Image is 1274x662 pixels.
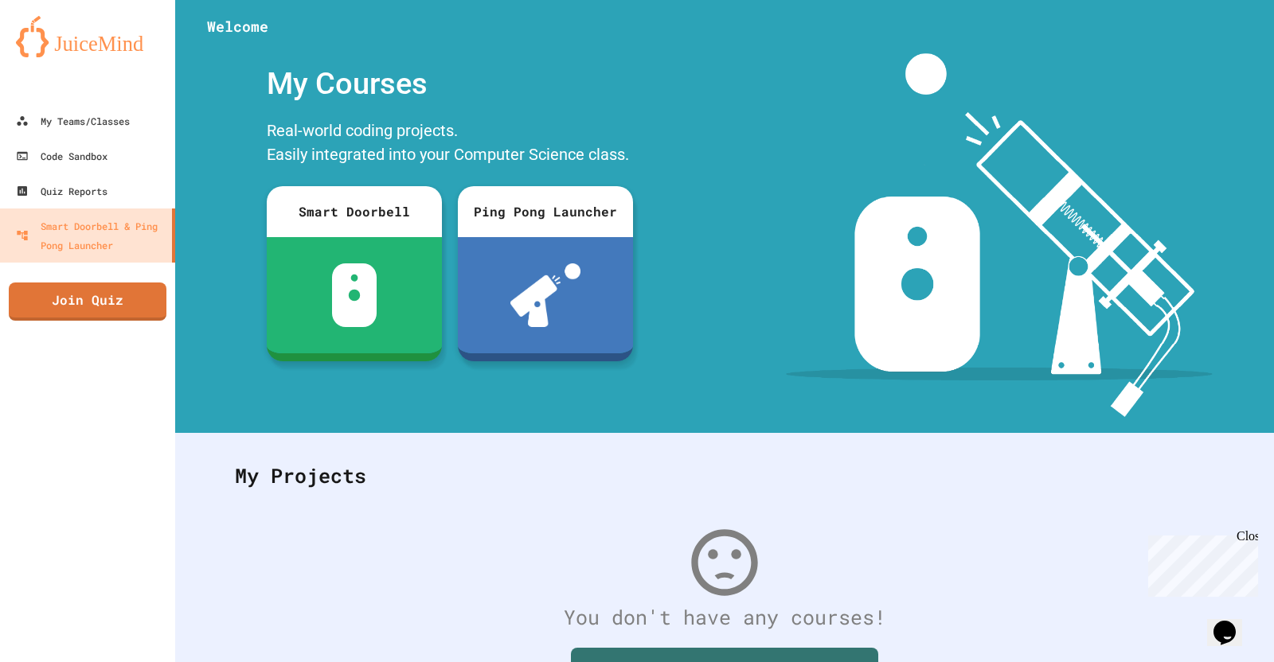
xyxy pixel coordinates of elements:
[1207,598,1258,646] iframe: chat widget
[259,115,641,174] div: Real-world coding projects. Easily integrated into your Computer Science class.
[458,186,633,237] div: Ping Pong Launcher
[9,282,166,321] a: Join Quiz
[259,53,641,115] div: My Courses
[1142,529,1258,597] iframe: chat widget
[332,263,377,327] img: sdb-white.svg
[16,216,166,255] div: Smart Doorbell & Ping Pong Launcher
[786,53,1213,417] img: banner-image-my-projects.png
[16,16,159,57] img: logo-orange.svg
[510,263,581,327] img: ppl-with-ball.png
[16,181,107,201] div: Quiz Reports
[16,111,130,130] div: My Teams/Classes
[267,186,442,237] div: Smart Doorbell
[219,445,1230,507] div: My Projects
[16,146,107,165] div: Code Sandbox
[219,602,1230,633] div: You don't have any courses!
[6,6,110,101] div: Chat with us now!Close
